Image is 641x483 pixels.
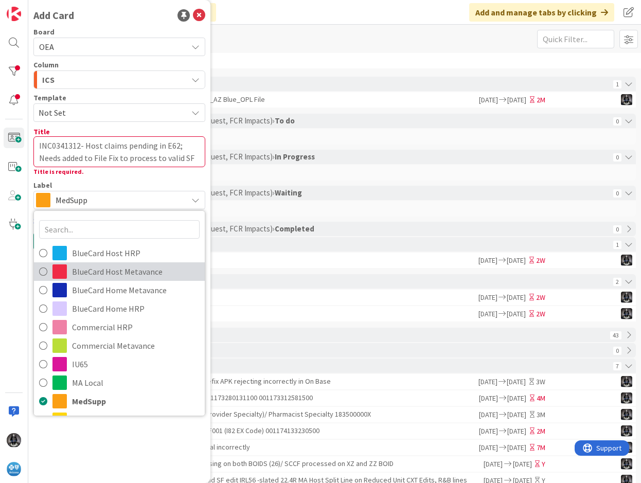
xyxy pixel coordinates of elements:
[7,7,21,21] img: Visit kanbanzone.com
[72,356,200,372] span: IU65
[477,442,498,453] span: [DATE]
[483,459,503,470] span: [DATE]
[54,407,477,422] div: UR0116448- 2 BCHost claims pending I93 (Provider Specialty)/ Pharmacist Specialty 183500000X
[613,241,621,249] span: 1
[621,409,632,420] img: KG
[621,308,632,319] img: KG
[33,70,205,89] button: ICS
[33,374,636,389] a: 19004UR0128060 (INC0318041)- BC Host Alpha Prefix APK rejecting incorrectly in On Base[DATE][DATE...
[537,409,545,420] div: 3M
[477,95,498,105] span: [DATE]
[537,30,614,48] input: Quick Filter...
[56,193,182,207] span: MedSupp
[33,92,636,108] a: 17865Change Control Request: 2306100 Request_AZ Blue_OPL File[DATE][DATE]2MKG
[621,392,632,404] img: KG
[537,393,545,404] div: 4M
[34,410,205,429] a: Salesforce
[7,462,21,476] img: avatar
[34,244,205,262] a: BlueCard Host HRP
[33,127,50,136] label: Title
[613,153,621,162] span: 0
[56,328,607,342] div: › NORMAL PRIORITY ›
[56,150,610,164] div: › HIGH PRIORITY (ELT Request, OE Manager Request, FCR Impacts) ›
[72,412,200,427] span: Salesforce
[621,458,632,470] img: KG
[56,222,610,236] div: › HIGH PRIORITY (ELT Request, OE Manager Request, FCR Impacts) ›
[7,433,21,448] img: KG
[34,373,205,392] a: MA Local
[54,456,483,472] div: INC0032249/UR0015534- Claims are processing on both BOIDS (26)/ SCCF processed on XZ and ZZ BOID
[477,255,497,266] span: [DATE]
[72,245,200,261] span: BlueCard Host HRP
[507,409,528,420] span: [DATE]
[54,290,477,305] div: REQ0111871- 6QL DLP update RITM0145293
[54,253,477,268] div: Create Ticket for Timely filing: MV vs. HRP
[33,456,636,472] a: 16565INC0032249/UR0015534- Claims are processing on both BOIDS (26)/ SCCF processed on XZ and ZZ ...
[507,426,528,437] span: [DATE]
[621,376,632,387] img: KG
[54,306,477,321] div: REQ0111811- DLP for MV Edit FS3
[34,299,205,318] a: BlueCard Home HRP
[33,423,636,439] a: 18869UR0115439-Configuration for Facility Type F001 (I82 EX Code) 001174133230500[DATE][DATE]2MKG
[537,442,545,453] div: 7M
[33,136,205,167] textarea: INC0341312- Host claims pending in E62; Needs added to File Fix to process to valid SF
[537,95,545,105] div: 2M
[33,8,74,23] div: Add Card
[72,301,200,316] span: BlueCard Home HRP
[477,292,497,303] span: [DATE]
[275,152,315,162] b: In Progress
[536,292,545,303] div: 2W
[33,390,636,406] a: 18748UR0112249- MV Edit 6QL will not release- 001173280131100 001173312581500[DATE][DATE]4MKG
[477,393,498,404] span: [DATE]
[34,392,205,410] a: MedSupp
[34,281,205,299] a: BlueCard Home Metavance
[72,319,200,335] span: Commercial HRP
[613,80,621,88] span: 1
[39,42,54,52] span: OEA
[507,393,528,404] span: [DATE]
[513,459,533,470] span: [DATE]
[613,278,621,286] span: 2
[537,426,545,437] div: 2M
[54,423,477,439] div: UR0115439-Configuration for Facility Type F001 (I82 EX Code) 001174133230500
[275,116,295,126] b: To do
[477,426,498,437] span: [DATE]
[536,377,545,387] div: 3W
[275,224,314,234] b: Completed
[621,94,632,105] img: KG
[507,95,528,105] span: [DATE]
[621,425,632,437] img: KG
[613,189,621,198] span: 0
[72,375,200,390] span: MA Local
[33,28,55,35] span: Board
[56,359,610,373] div: › WAITING ›
[34,355,205,373] a: IU65
[33,290,636,305] a: 18949REQ0111871- 6QL DLP update RITM0145293[DATE][DATE]2WKG
[621,292,632,303] img: KG
[56,274,610,289] div: › NORMAL PRIORITY ›
[54,92,477,108] div: Change Control Request: 2306100 Request_AZ Blue_OPL File
[56,237,610,252] div: › NORMAL PRIORITY ›
[34,262,205,281] a: BlueCard Host Metavance
[72,264,200,279] span: BlueCard Host Metavance
[477,409,498,420] span: [DATE]
[477,309,497,319] span: [DATE]
[72,393,200,409] span: MedSupp
[469,3,614,22] div: Add and manage tabs by clicking
[39,106,180,119] span: Not Set
[56,343,610,357] div: › WAITING ›
[33,306,636,321] a: 18947REQ0111811- DLP for MV Edit FS3[DATE][DATE]2WKG
[33,253,636,268] a: 17821Create Ticket for Timely filing: MV vs. HRP[DATE][DATE]2WKG
[542,459,545,470] div: Y
[275,188,302,198] b: Waiting
[33,440,636,455] a: 18310UR0086761- Alpha Prefix XBZ routing to Local incorrectly[DATE][DATE]7MKG
[33,182,52,189] span: Label
[613,347,621,355] span: 0
[621,255,632,266] img: KG
[613,362,621,370] span: 7
[507,255,527,266] span: [DATE]
[33,167,205,176] div: Title is required.
[54,440,477,455] div: UR0086761- Alpha Prefix XBZ routing to Local incorrectly
[56,114,610,128] div: › HIGH PRIORITY (ELT Request, OE Manager Request, FCR Impacts) ›
[33,407,636,422] a: 18805UR0116448- 2 BCHost claims pending I93 (Provider Specialty)/ Pharmacist Specialty 183500000X...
